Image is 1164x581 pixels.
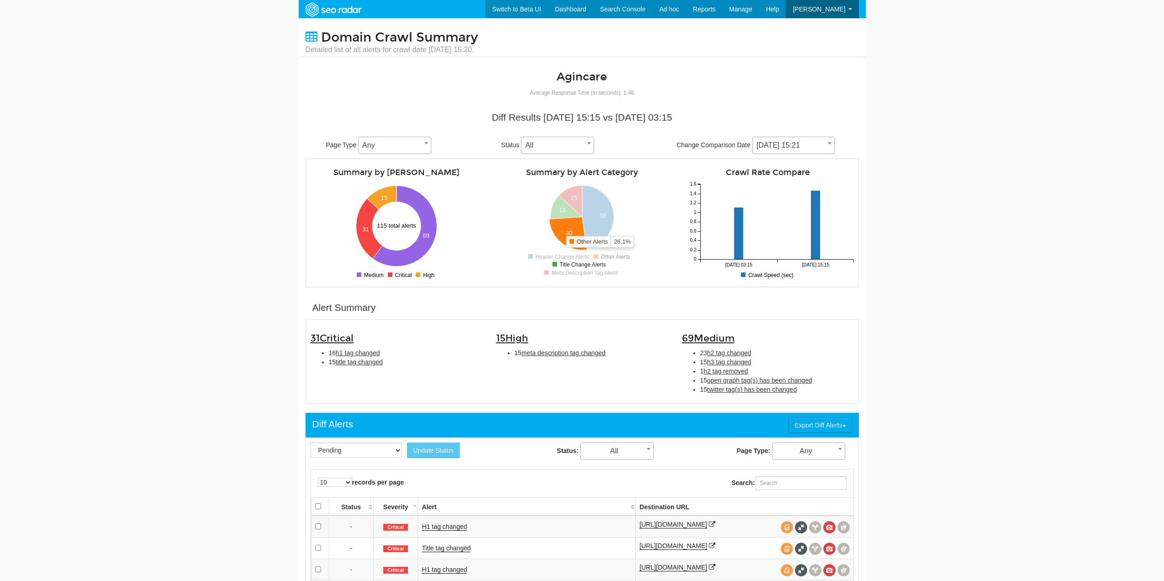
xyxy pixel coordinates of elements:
button: Update Status [407,442,460,458]
tspan: 1.2 [690,201,696,206]
span: High [505,332,528,344]
span: All [581,445,653,458]
span: Critical [320,332,354,344]
h4: Crawl Rate Compare [682,168,854,177]
li: 15 [700,357,854,367]
span: Full Source Diff [795,564,807,576]
span: Any [359,139,431,152]
span: 69 [682,332,735,344]
span: Search Console [600,5,646,13]
span: [PERSON_NAME] [793,5,845,13]
span: All [521,139,594,152]
input: Search: [755,476,847,490]
a: H1 tag changed [422,523,467,531]
th: Severity: activate to sort column descending [373,497,418,516]
tspan: 0.6 [690,229,696,234]
span: Any [772,445,845,458]
span: meta description tag changed [521,349,606,357]
span: View screenshot [823,543,836,555]
strong: Status: [557,447,579,454]
span: Compare screenshots [837,564,850,576]
span: h2 tag removed [703,368,748,375]
a: H1 tag changed [422,566,467,574]
img: SEORadar [302,1,365,18]
span: View screenshot [823,521,836,533]
tspan: [DATE] 03:15 [725,263,752,268]
tspan: 1.6 [690,182,696,187]
span: Domain Crawl Summary [321,30,478,45]
button: Export Diff Alerts [789,417,852,433]
span: h1 tag changed [336,349,380,357]
th: Alert: activate to sort column ascending [418,497,636,516]
tspan: [DATE] 15:15 [802,263,829,268]
span: Full Source Diff [795,521,807,533]
span: Help [766,5,779,13]
li: 16 [329,348,483,357]
a: Title tag changed [422,544,471,552]
tspan: 0.4 [690,238,696,243]
span: View screenshot [823,564,836,576]
span: Critical [383,545,408,553]
span: 10/07/2025 15:21 [752,137,835,154]
span: Compare screenshots [837,543,850,555]
small: Average Response Time (in seconds): 1.46 [530,90,634,96]
td: - [329,516,373,538]
span: Reports [693,5,715,13]
h4: Summary by Alert Category [496,168,668,177]
div: Diff Alerts [312,417,353,431]
div: Alert Summary [312,301,376,314]
th: Destination URL [636,497,853,516]
span: Compare screenshots [837,521,850,533]
td: - [329,537,373,559]
label: records per page [318,478,404,487]
li: 15 [329,357,483,367]
text: 115 total alerts [377,222,416,229]
tspan: 0.2 [690,248,696,253]
a: Agincare [557,70,607,84]
li: 1 [700,367,854,376]
span: View headers [809,564,821,576]
a: [URL][DOMAIN_NAME] [639,521,707,528]
span: View headers [809,521,821,533]
span: open graph tag(s) has been changed [707,377,812,384]
a: [URL][DOMAIN_NAME] [639,542,707,550]
span: Critical [383,567,408,574]
span: Manage [729,5,752,13]
div: Diff Results [DATE] 15:15 vs [DATE] 03:15 [312,111,852,124]
span: Critical [383,524,408,531]
a: [URL][DOMAIN_NAME] [639,564,707,571]
span: View headers [809,543,821,555]
span: View source [781,521,793,533]
li: 15 [700,376,854,385]
span: Page Type [326,141,357,149]
span: Status [501,141,520,149]
span: Change Comparison Date [676,141,751,149]
li: 23 [700,348,854,357]
span: twitter tag(s) has been changed [707,386,797,393]
span: 15 [496,332,528,344]
span: Any [358,137,431,154]
small: Detailed list of all alerts for crawl date [DATE] 15:20. [306,45,478,55]
select: records per page [318,478,352,487]
span: Full Source Diff [795,543,807,555]
span: Medium [694,332,735,344]
span: All [580,442,654,460]
label: Search: [731,476,846,490]
span: All [521,137,594,154]
span: 31 [311,332,354,344]
span: Any [772,442,845,460]
td: - [329,559,373,580]
h4: Summary by [PERSON_NAME] [311,168,483,177]
tspan: 1 [693,210,696,215]
li: 15 [515,348,668,357]
strong: Page Type: [736,447,770,454]
span: View source [781,543,793,555]
tspan: 1.4 [690,192,696,197]
span: h3 tag changed [707,358,751,366]
li: 15 [700,385,854,394]
th: Status: activate to sort column ascending [329,497,373,516]
span: h2 tag changed [707,349,751,357]
span: 10/07/2025 15:21 [753,139,834,152]
tspan: 0 [693,257,696,262]
tspan: 0.8 [690,219,696,224]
